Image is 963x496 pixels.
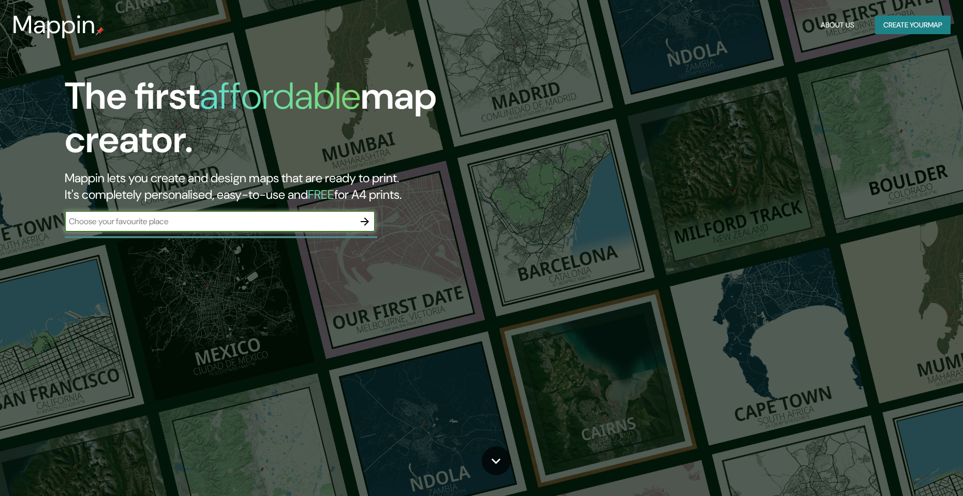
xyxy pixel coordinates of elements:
img: mappin-pin [96,27,104,35]
button: Create yourmap [875,16,951,35]
h5: FREE [308,186,334,202]
input: Choose your favourite place [65,215,354,227]
h1: affordable [200,72,361,120]
button: About Us [817,16,858,35]
h3: Mappin [12,10,96,39]
h2: Mappin lets you create and design maps that are ready to print. It's completely personalised, eas... [65,170,546,203]
h1: The first map creator. [65,75,546,170]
